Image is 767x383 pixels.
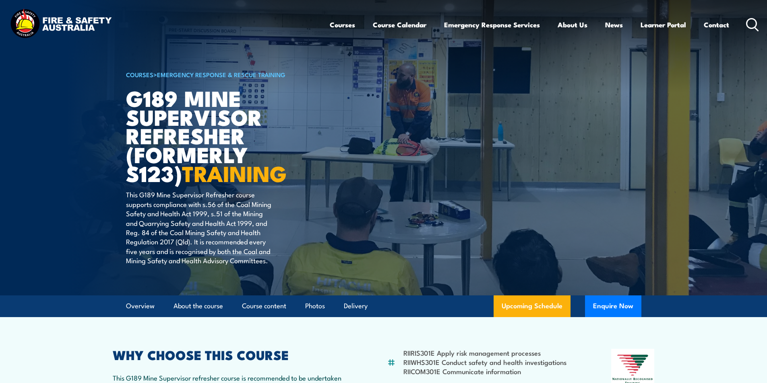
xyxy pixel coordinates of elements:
a: COURSES [126,70,153,79]
a: News [605,14,623,35]
button: Enquire Now [585,295,641,317]
li: RIIWHS301E Conduct safety and health investigations [403,357,566,367]
li: RIIRIS301E Apply risk management processes [403,348,566,357]
p: This G189 Mine Supervisor Refresher course supports compliance with s.56 of the Coal Mining Safet... [126,190,273,265]
a: Upcoming Schedule [494,295,571,317]
a: Learner Portal [641,14,686,35]
li: RIICOM301E Communicate information [403,367,566,376]
h6: > [126,70,325,79]
a: Course Calendar [373,14,426,35]
a: Emergency Response & Rescue Training [157,70,285,79]
a: Contact [704,14,729,35]
a: Photos [305,295,325,317]
h1: G189 Mine Supervisor Refresher (formerly S123) [126,88,325,182]
h2: WHY CHOOSE THIS COURSE [113,349,348,360]
a: Course content [242,295,286,317]
a: Overview [126,295,155,317]
a: Delivery [344,295,368,317]
strong: TRAINING [182,156,287,189]
a: About the course [174,295,223,317]
a: About Us [558,14,587,35]
a: Courses [330,14,355,35]
a: Emergency Response Services [444,14,540,35]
